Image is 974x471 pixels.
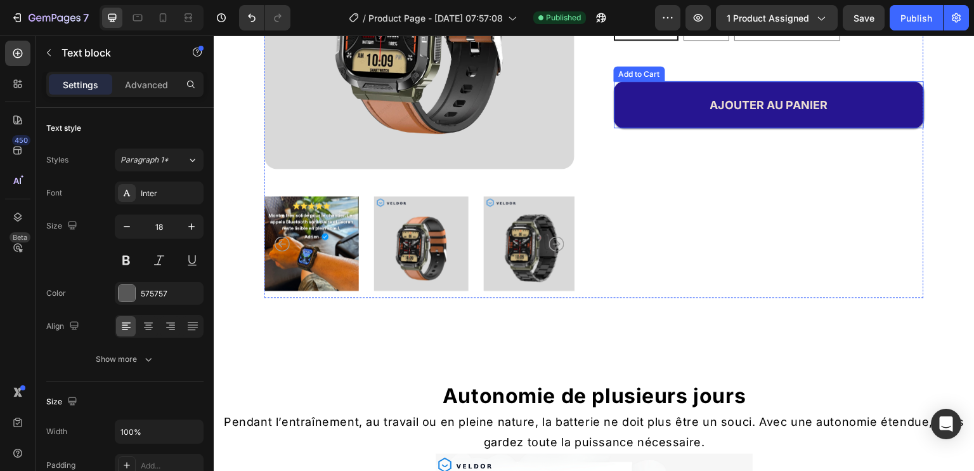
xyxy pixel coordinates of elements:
span: Product Page - [DATE] 07:57:08 [368,11,503,25]
div: Inter [141,188,200,199]
p: Advanced [125,78,168,91]
button: Save [843,5,885,30]
button: Paragraph 1* [115,149,204,171]
span: Published [546,12,581,23]
span: / [363,11,366,25]
div: Show more [96,353,155,366]
p: 7 [83,10,89,25]
div: 575757 [141,288,200,300]
p: Text block [62,45,169,60]
div: Beta [10,232,30,242]
button: Carousel Next Arrow [335,201,351,216]
div: Size [46,394,80,411]
p: Pendant l’entraînement, au travail ou en pleine nature, la batterie ne doit plus être un souci. A... [1,376,760,418]
p: Settings [63,78,98,91]
div: Publish [900,11,932,25]
div: Font [46,187,62,199]
span: 1 product assigned [727,11,809,25]
div: Text style [46,123,81,134]
div: AJOUTER AU PANIER [497,62,614,77]
div: Color [46,288,66,299]
button: AJOUTER AU PANIER [400,46,710,93]
div: Open Intercom Messenger [931,409,961,439]
div: Styles [46,154,68,166]
button: Show more [46,348,204,371]
button: 7 [5,5,94,30]
input: Auto [115,420,203,443]
iframe: Design area [214,36,974,471]
span: Save [854,13,874,23]
div: Add to Cart [403,32,449,44]
button: 1 product assigned [716,5,838,30]
div: Size [46,218,80,235]
span: Paragraph 1* [120,154,169,166]
button: Publish [890,5,943,30]
div: Padding [46,460,75,471]
div: Undo/Redo [239,5,290,30]
div: Width [46,426,67,437]
div: 450 [12,135,30,145]
div: Align [46,318,82,335]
